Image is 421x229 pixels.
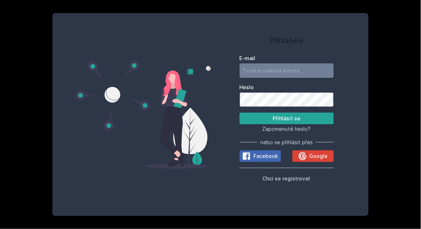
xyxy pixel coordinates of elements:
button: Facebook [240,150,281,162]
span: nebo se přihlásit přes [260,139,313,146]
input: Tvoje e-mailová adresa [240,63,334,78]
button: Chci se registrovat [263,174,311,183]
label: Heslo [240,84,334,91]
span: Facebook [253,153,278,160]
label: E-mail [240,55,334,62]
span: Chci se registrovat [263,175,311,182]
button: Google [292,150,334,162]
span: Zapomenuté heslo? [262,126,311,132]
span: Google [310,153,328,160]
button: Přihlásit se [240,113,334,124]
h1: Přihlášení [240,35,334,46]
